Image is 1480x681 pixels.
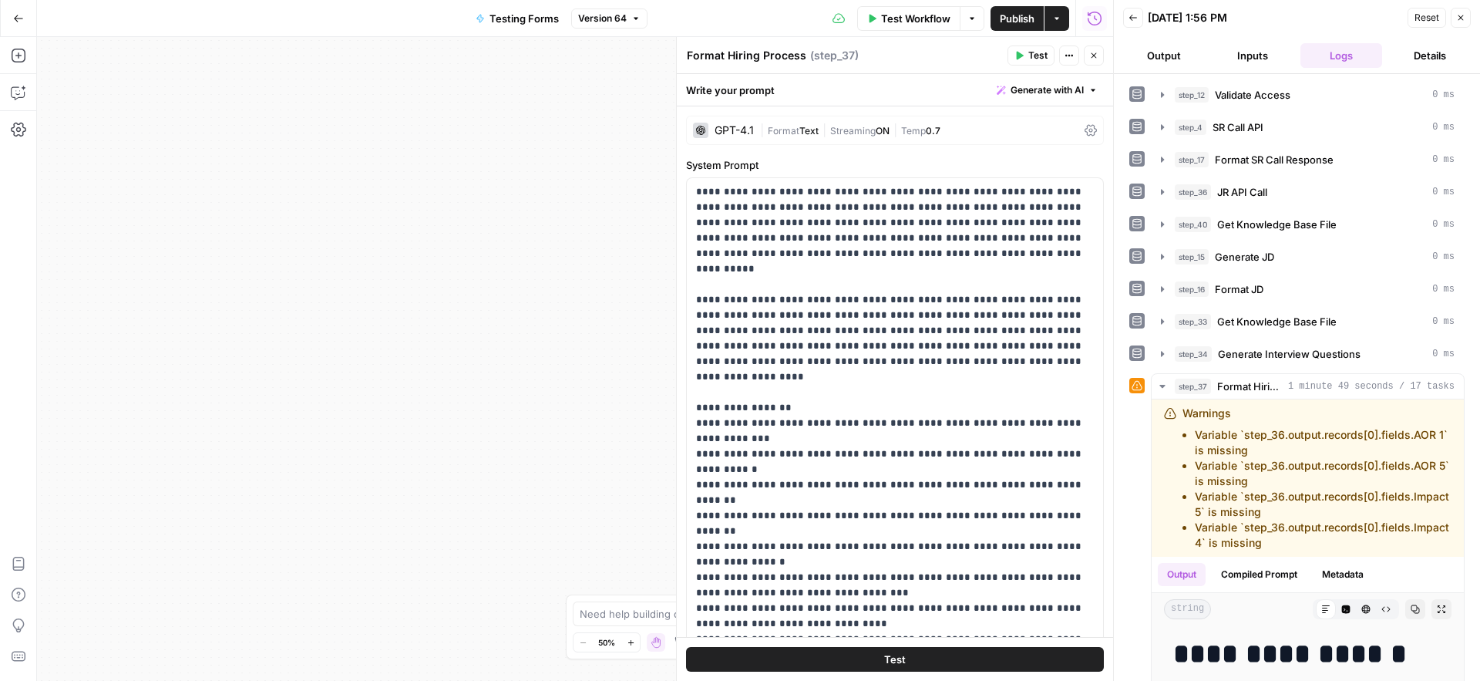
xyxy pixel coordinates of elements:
[1175,217,1211,232] span: step_40
[901,125,926,137] span: Temp
[1215,282,1263,297] span: Format JD
[857,6,960,31] button: Test Workflow
[1175,152,1209,167] span: step_17
[1313,563,1373,586] button: Metadata
[890,122,901,137] span: |
[1432,282,1455,296] span: 0 ms
[1152,374,1464,399] button: 1 minute 49 seconds / 17 tasks
[1217,314,1337,329] span: Get Knowledge Base File
[1432,217,1455,231] span: 0 ms
[1175,314,1211,329] span: step_33
[768,125,799,137] span: Format
[578,12,627,25] span: Version 64
[1432,120,1455,134] span: 0 ms
[1152,342,1464,366] button: 0 ms
[466,6,568,31] button: Testing Forms
[1175,184,1211,200] span: step_36
[1175,379,1211,394] span: step_37
[1164,599,1211,619] span: string
[686,647,1104,672] button: Test
[1152,277,1464,302] button: 0 ms
[926,125,940,137] span: 0.7
[1152,147,1464,172] button: 0 ms
[1215,152,1334,167] span: Format SR Call Response
[1152,212,1464,237] button: 0 ms
[1432,88,1455,102] span: 0 ms
[489,11,559,26] span: Testing Forms
[1195,489,1451,520] li: Variable `step_36.output.records[0].fields.Impact 5` is missing
[1175,120,1206,135] span: step_4
[1432,250,1455,264] span: 0 ms
[1300,43,1383,68] button: Logs
[1011,83,1084,97] span: Generate with AI
[1212,563,1307,586] button: Compiled Prompt
[1152,115,1464,140] button: 0 ms
[1152,83,1464,107] button: 0 ms
[1175,87,1209,103] span: step_12
[1408,8,1446,28] button: Reset
[1175,282,1209,297] span: step_16
[1215,87,1290,103] span: Validate Access
[1028,49,1048,62] span: Test
[1217,379,1282,394] span: Format Hiring Process
[876,125,890,137] span: ON
[1195,427,1451,458] li: Variable `step_36.output.records[0].fields.AOR 1` is missing
[830,125,876,137] span: Streaming
[1213,120,1263,135] span: SR Call API
[760,122,768,137] span: |
[598,636,615,649] span: 50%
[571,8,647,29] button: Version 64
[1288,379,1455,393] span: 1 minute 49 seconds / 17 tasks
[677,74,1113,106] div: Write your prompt
[1175,346,1212,362] span: step_34
[991,80,1104,100] button: Generate with AI
[1152,180,1464,204] button: 0 ms
[1432,153,1455,167] span: 0 ms
[884,652,906,667] span: Test
[810,48,859,63] span: ( step_37 )
[1218,346,1361,362] span: Generate Interview Questions
[1212,43,1294,68] button: Inputs
[1158,563,1206,586] button: Output
[1152,309,1464,334] button: 0 ms
[1195,458,1451,489] li: Variable `step_36.output.records[0].fields.AOR 5` is missing
[715,125,754,136] div: GPT-4.1
[1217,217,1337,232] span: Get Knowledge Base File
[1388,43,1471,68] button: Details
[686,157,1104,173] label: System Prompt
[1152,244,1464,269] button: 0 ms
[1217,184,1267,200] span: JR API Call
[799,125,819,137] span: Text
[1182,406,1451,551] div: Warnings
[1414,11,1439,25] span: Reset
[1007,46,1054,66] button: Test
[1175,249,1209,265] span: step_15
[1432,185,1455,199] span: 0 ms
[1215,249,1274,265] span: Generate JD
[1432,315,1455,329] span: 0 ms
[881,11,950,26] span: Test Workflow
[687,48,806,63] textarea: Format Hiring Process
[1432,347,1455,361] span: 0 ms
[1000,11,1034,26] span: Publish
[1123,43,1206,68] button: Output
[1195,520,1451,551] li: Variable `step_36.output.records[0].fields.Impact 4` is missing
[819,122,830,137] span: |
[991,6,1044,31] button: Publish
